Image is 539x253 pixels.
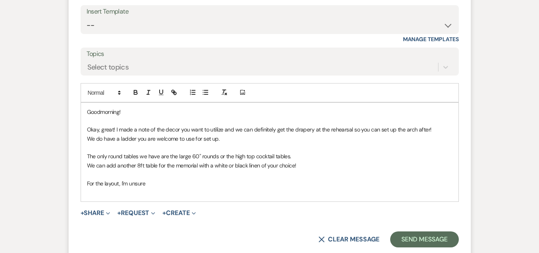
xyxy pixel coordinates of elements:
div: Insert Template [87,6,453,18]
p: Okay, great! I made a note of the decor you want to utilize and we can definitely get the drapery... [87,125,452,134]
button: Clear message [318,236,379,243]
p: For the layout, I'm unsure [87,179,452,188]
div: Select topics [87,62,129,73]
span: + [162,210,166,216]
p: The only round tables we have are the large 60" rounds or the high top cocktail tables. [87,152,452,161]
p: Goodmorning! [87,108,452,116]
button: Send Message [390,231,458,247]
button: Share [81,210,111,216]
span: + [117,210,121,216]
p: We do have a ladder you are welcome to use for set up. [87,134,452,143]
label: Topics [87,48,453,60]
a: Manage Templates [403,36,459,43]
button: Request [117,210,155,216]
button: Create [162,210,195,216]
p: We can add another 8ft table for the memorial with a white or black linen of your choice! [87,161,452,170]
span: + [81,210,84,216]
